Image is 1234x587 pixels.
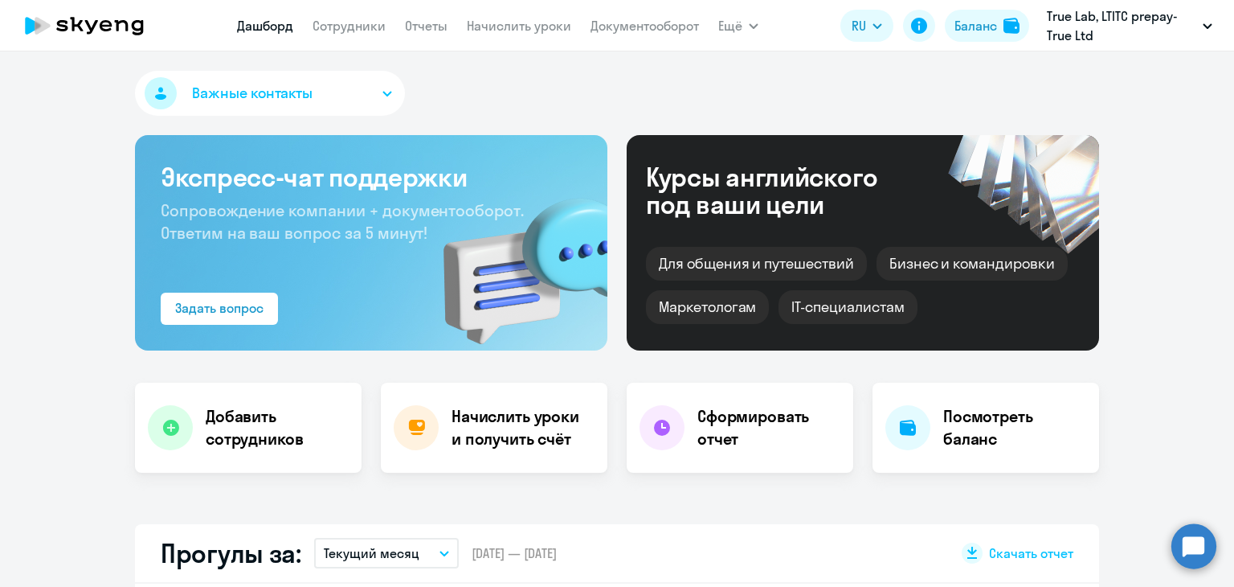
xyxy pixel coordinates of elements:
[989,544,1073,562] span: Скачать отчет
[945,10,1029,42] button: Балансbalance
[420,170,607,351] img: bg-img
[1003,18,1019,34] img: balance
[324,544,419,563] p: Текущий месяц
[646,163,921,218] div: Курсы английского под ваши цели
[467,18,571,34] a: Начислить уроки
[954,16,997,35] div: Баланс
[697,405,840,450] h4: Сформировать отчет
[452,405,591,450] h4: Начислить уроки и получить счёт
[778,290,917,324] div: IT-специалистам
[1039,6,1220,45] button: True Lab, LTITC prepay-True Ltd
[646,247,867,281] div: Для общения и путешествий
[1047,6,1196,45] p: True Lab, LTITC prepay-True Ltd
[314,538,459,569] button: Текущий месяц
[718,10,758,42] button: Ещё
[876,247,1068,281] div: Бизнес и командировки
[943,405,1086,450] h4: Посмотреть баланс
[313,18,386,34] a: Сотрудники
[590,18,699,34] a: Документооборот
[472,544,557,562] span: [DATE] — [DATE]
[161,200,524,243] span: Сопровождение компании + документооборот. Ответим на ваш вопрос за 5 минут!
[161,161,582,193] h3: Экспресс-чат поддержки
[175,298,264,318] div: Задать вопрос
[161,537,301,569] h2: Прогулы за:
[405,18,447,34] a: Отчеты
[718,16,742,35] span: Ещё
[192,83,313,104] span: Важные контакты
[852,16,866,35] span: RU
[161,293,278,325] button: Задать вопрос
[646,290,769,324] div: Маркетологам
[135,71,405,116] button: Важные контакты
[206,405,349,450] h4: Добавить сотрудников
[840,10,893,42] button: RU
[237,18,293,34] a: Дашборд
